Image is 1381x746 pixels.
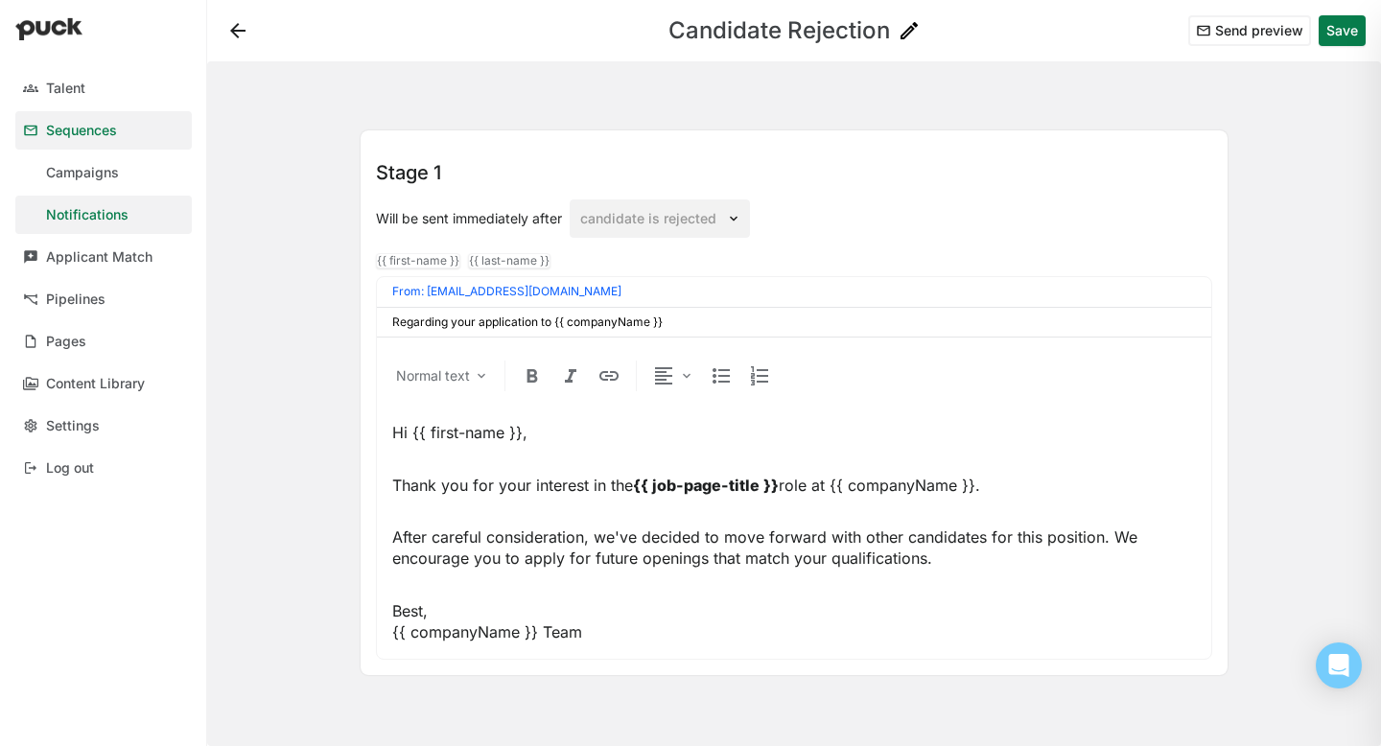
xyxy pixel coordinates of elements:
a: Sequences [15,111,192,150]
div: Content Library [46,376,145,392]
div: Campaigns [46,165,119,181]
div: From: [EMAIL_ADDRESS][DOMAIN_NAME] [377,277,1211,306]
div: {{ first-name }} [377,254,459,268]
button: Save [1319,15,1366,46]
a: Settings [15,407,192,445]
input: Subject [392,315,1196,329]
div: Open Intercom Messenger [1316,642,1362,688]
h1: Candidate Rejection [668,19,890,42]
a: Content Library [15,364,192,403]
a: Campaigns [15,153,192,192]
div: Settings [46,418,100,434]
a: Applicant Match [15,238,192,276]
div: Log out [46,460,94,477]
a: Talent [15,69,192,107]
p: Hi {{ first-name }}, [392,422,1196,443]
a: Pipelines [15,280,192,318]
p: After careful consideration, we've decided to move forward with other candidates for this positio... [392,526,1196,570]
p: Best, {{ companyName }} Team [392,600,1196,643]
div: Talent [46,81,85,97]
div: Notifications [46,207,129,223]
div: Normal text [396,366,470,385]
p: Thank you for your interest in the role at {{ companyName }}. [392,475,1196,496]
div: Will be sent immediately after [376,211,562,227]
button: Send preview [1188,15,1311,46]
a: Notifications [15,196,192,234]
div: Pages [46,334,86,350]
div: Pipelines [46,291,105,308]
div: Applicant Match [46,249,152,266]
a: Pages [15,322,192,361]
h3: Stage 1 [376,161,441,184]
strong: {{ job-page-title }} [633,476,779,495]
div: Sequences [46,123,117,139]
div: {{ last-name }} [469,254,550,268]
